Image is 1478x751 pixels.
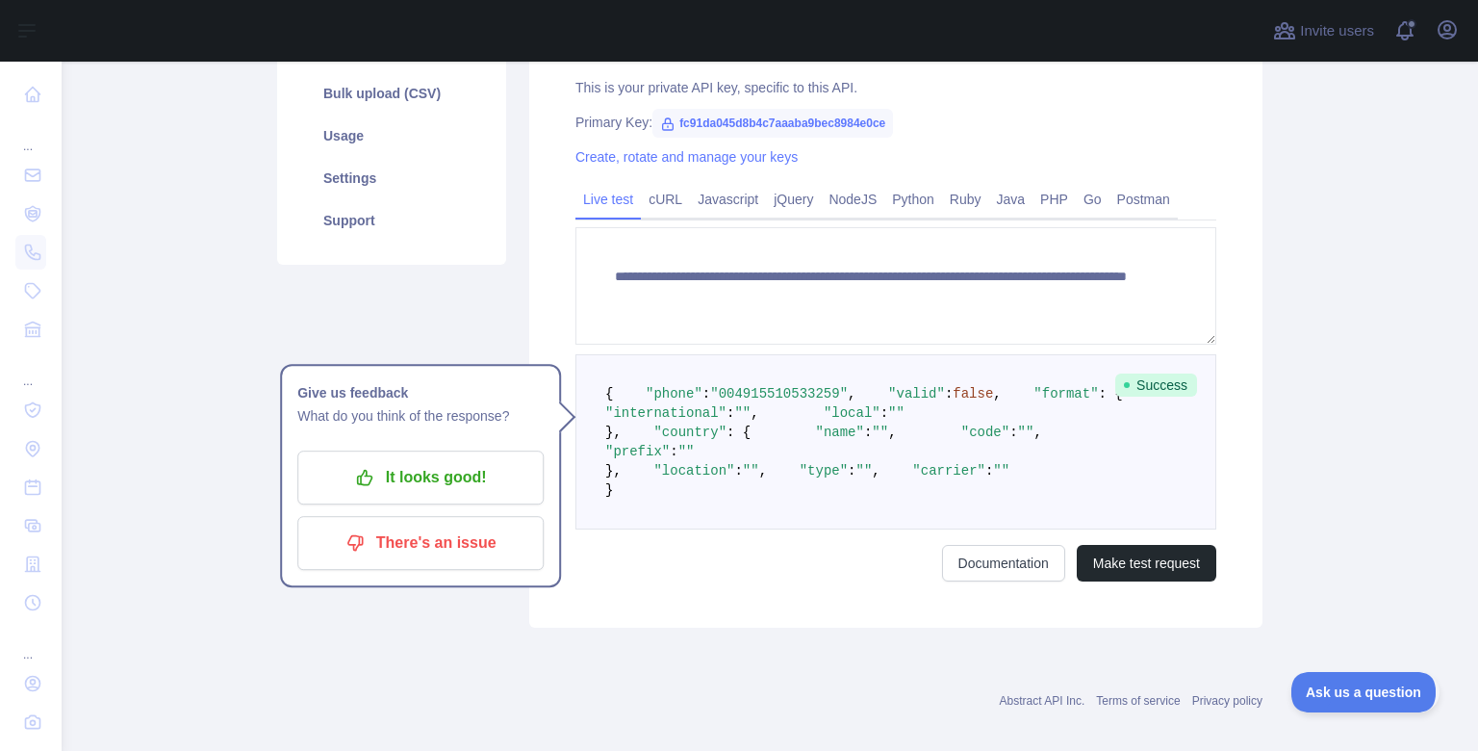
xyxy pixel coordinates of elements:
[670,444,677,459] span: :
[815,425,863,440] span: "name"
[953,386,993,401] span: false
[989,184,1033,215] a: Java
[297,404,544,427] p: What do you think of the response?
[300,72,483,115] a: Bulk upload (CSV)
[15,350,46,389] div: ...
[1109,184,1178,215] a: Postman
[300,115,483,157] a: Usage
[575,78,1216,97] div: This is your private API key, specific to this API.
[1099,386,1123,401] span: : {
[856,463,873,479] span: ""
[743,463,759,479] span: ""
[1018,425,1034,440] span: ""
[297,516,544,570] button: There's an issue
[605,425,622,440] span: },
[1192,694,1262,708] a: Privacy policy
[575,113,1216,132] div: Primary Key:
[888,386,945,401] span: "valid"
[1300,20,1374,42] span: Invite users
[1115,374,1197,397] span: Success
[1000,694,1085,708] a: Abstract API Inc.
[653,425,726,440] span: "country"
[1033,425,1041,440] span: ,
[800,463,848,479] span: "type"
[1076,184,1109,215] a: Go
[726,425,751,440] span: : {
[1009,425,1017,440] span: :
[912,463,985,479] span: "carrier"
[297,381,544,404] h1: Give us feedback
[710,386,848,401] span: "004915510533259"
[15,116,46,154] div: ...
[945,386,953,401] span: :
[864,425,872,440] span: :
[1033,386,1098,401] span: "format"
[751,405,758,421] span: ,
[848,463,855,479] span: :
[652,109,893,138] span: fc91da045d8b4c7aaaba9bec8984e0ce
[872,463,879,479] span: ,
[993,463,1009,479] span: ""
[15,624,46,662] div: ...
[312,527,529,559] p: There's an issue
[678,444,695,459] span: ""
[1269,15,1378,46] button: Invite users
[884,184,942,215] a: Python
[766,184,821,215] a: jQuery
[575,184,641,215] a: Live test
[575,149,798,165] a: Create, rotate and manage your keys
[985,463,993,479] span: :
[821,184,884,215] a: NodeJS
[993,386,1001,401] span: ,
[1291,672,1440,712] iframe: Toggle Customer Support
[872,425,888,440] span: ""
[759,463,767,479] span: ,
[702,386,710,401] span: :
[312,461,529,494] p: It looks good!
[1096,694,1180,708] a: Terms of service
[961,425,1009,440] span: "code"
[726,405,734,421] span: :
[734,463,742,479] span: :
[300,157,483,199] a: Settings
[605,444,670,459] span: "prefix"
[824,405,880,421] span: "local"
[942,545,1065,582] a: Documentation
[880,405,888,421] span: :
[734,405,751,421] span: ""
[641,184,690,215] a: cURL
[942,184,989,215] a: Ruby
[297,451,544,505] button: It looks good!
[888,425,896,440] span: ,
[690,184,766,215] a: Javascript
[848,386,855,401] span: ,
[605,405,726,421] span: "international"
[300,199,483,242] a: Support
[1032,184,1076,215] a: PHP
[605,386,613,401] span: {
[888,405,905,421] span: ""
[605,463,622,479] span: },
[1077,545,1216,582] button: Make test request
[605,482,613,498] span: }
[653,463,734,479] span: "location"
[646,386,702,401] span: "phone"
